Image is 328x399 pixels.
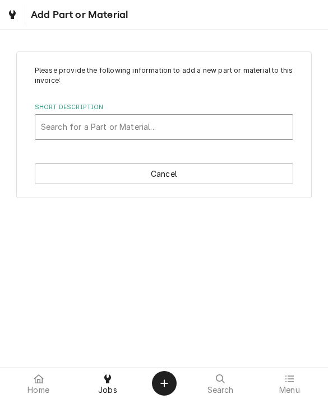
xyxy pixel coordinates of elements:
a: Jobs [73,370,141,397]
span: Add Part or Material [27,7,128,22]
a: Go to Jobs [2,4,22,25]
span: Jobs [98,386,117,395]
a: Search [187,370,255,397]
label: Short Description [35,103,294,112]
a: Menu [256,370,324,397]
button: Create Object [152,371,177,396]
span: Menu [279,386,300,395]
div: Line Item Create/Update Form [35,65,294,140]
div: Short Description [35,103,294,139]
p: Please provide the following information to add a new part or material to this invoice: [35,65,294,86]
div: Line Item Create/Update [16,51,312,199]
div: Button Group Row [35,163,294,184]
span: Home [27,386,49,395]
button: Cancel [35,163,294,184]
a: Home [4,370,72,397]
div: Button Group [35,163,294,184]
span: Search [207,386,234,395]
